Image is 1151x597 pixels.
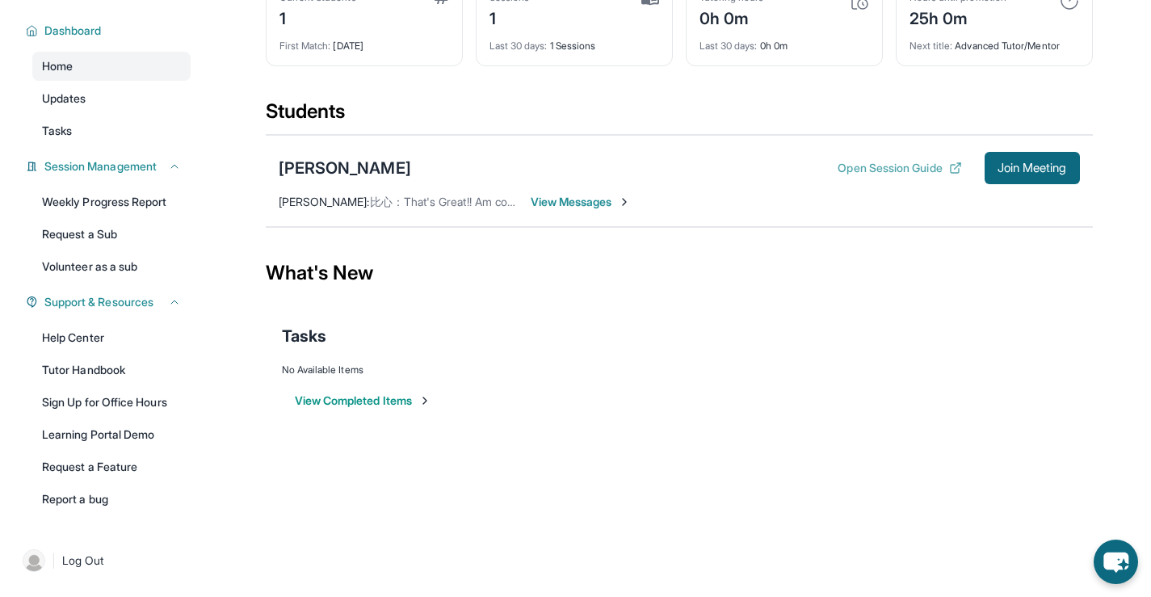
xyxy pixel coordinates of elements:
[32,452,191,481] a: Request a Feature
[23,549,45,572] img: user-img
[699,30,869,53] div: 0h 0m
[998,163,1067,173] span: Join Meeting
[985,152,1080,184] button: Join Meeting
[62,553,104,569] span: Log Out
[279,195,370,208] span: [PERSON_NAME] :
[282,364,1077,376] div: No Available Items
[909,4,1006,30] div: 25h 0m
[32,420,191,449] a: Learning Portal Demo
[279,40,331,52] span: First Match :
[699,40,758,52] span: Last 30 days :
[16,543,191,578] a: |Log Out
[279,157,411,179] div: [PERSON_NAME]
[32,116,191,145] a: Tasks
[282,325,326,347] span: Tasks
[489,40,548,52] span: Last 30 days :
[42,123,72,139] span: Tasks
[38,23,181,39] button: Dashboard
[618,195,631,208] img: Chevron-Right
[32,323,191,352] a: Help Center
[279,30,449,53] div: [DATE]
[32,84,191,113] a: Updates
[909,40,953,52] span: Next title :
[909,30,1079,53] div: Advanced Tutor/Mentor
[52,551,56,570] span: |
[266,99,1093,134] div: Students
[32,187,191,217] a: Weekly Progress Report
[44,158,157,174] span: Session Management
[32,388,191,417] a: Sign Up for Office Hours
[44,294,153,310] span: Support & Resources
[32,52,191,81] a: Home
[32,355,191,385] a: Tutor Handbook
[32,485,191,514] a: Report a bug
[489,4,530,30] div: 1
[699,4,764,30] div: 0h 0m
[489,30,659,53] div: 1 Sessions
[266,238,1093,309] div: What's New
[38,294,181,310] button: Support & Resources
[42,90,86,107] span: Updates
[32,252,191,281] a: Volunteer as a sub
[42,58,73,74] span: Home
[295,393,431,409] button: View Completed Items
[1094,540,1138,584] button: chat-button
[38,158,181,174] button: Session Management
[32,220,191,249] a: Request a Sub
[531,194,632,210] span: View Messages
[44,23,102,39] span: Dashboard
[838,160,961,176] button: Open Session Guide
[279,4,356,30] div: 1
